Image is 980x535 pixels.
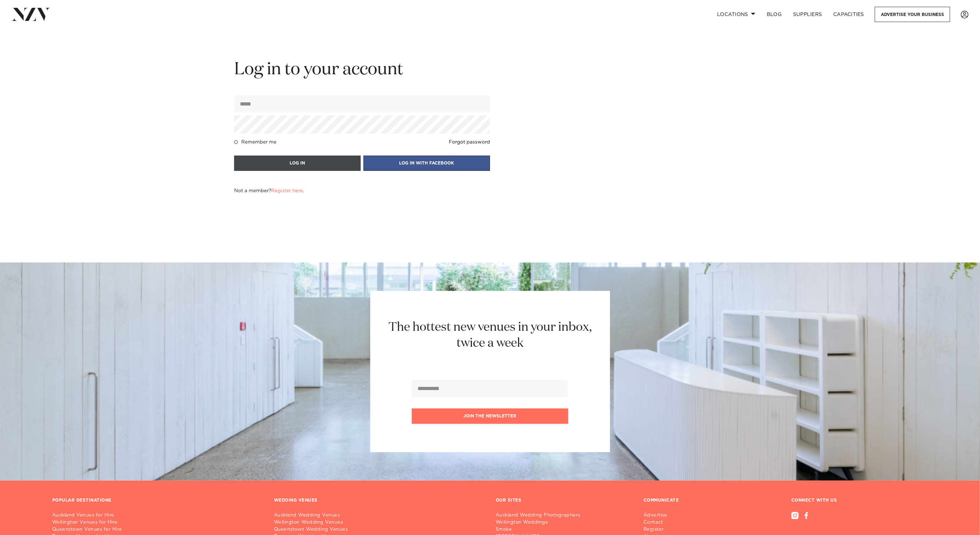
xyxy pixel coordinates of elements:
[496,526,586,533] a: Smoke
[52,498,112,503] h3: POPULAR DESTINATIONS
[787,7,828,22] a: SUPPLIERS
[380,319,601,351] h2: The hottest new venues in your inbox, twice a week
[11,8,50,21] img: nzv-logo.png
[274,512,484,519] a: Auckland Wedding Venues
[644,512,696,519] a: Advertise
[644,519,696,526] a: Contact
[274,519,484,526] a: Wellington Wedding Venues
[52,519,263,526] a: Wellington Venues for Hire
[274,498,318,503] h3: WEDDING VENUES
[234,188,304,194] h4: Not a member? .
[828,7,870,22] a: Capacities
[496,512,586,519] a: Auckland Wedding Photographers
[644,526,696,533] a: Register
[711,7,761,22] a: Locations
[364,156,490,171] button: LOG IN WITH FACEBOOK
[241,139,276,145] h4: Remember me
[234,59,490,81] h2: Log in to your account
[875,7,950,22] a: Advertise your business
[52,512,263,519] a: Auckland Venues for Hire
[496,519,586,526] a: Wellington Weddings
[234,156,361,171] button: LOG IN
[496,498,522,503] h3: OUR SITES
[412,409,568,424] button: Join the newsletter
[52,526,263,533] a: Queenstown Venues for Hire
[761,7,787,22] a: BLOG
[274,526,484,533] a: Queenstown Wedding Venues
[364,160,490,166] a: LOG IN WITH FACEBOOK
[271,188,303,193] a: Register here
[791,498,928,503] h3: CONNECT WITH US
[449,139,490,145] a: Forgot password
[644,498,679,503] h3: COMMUNICATE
